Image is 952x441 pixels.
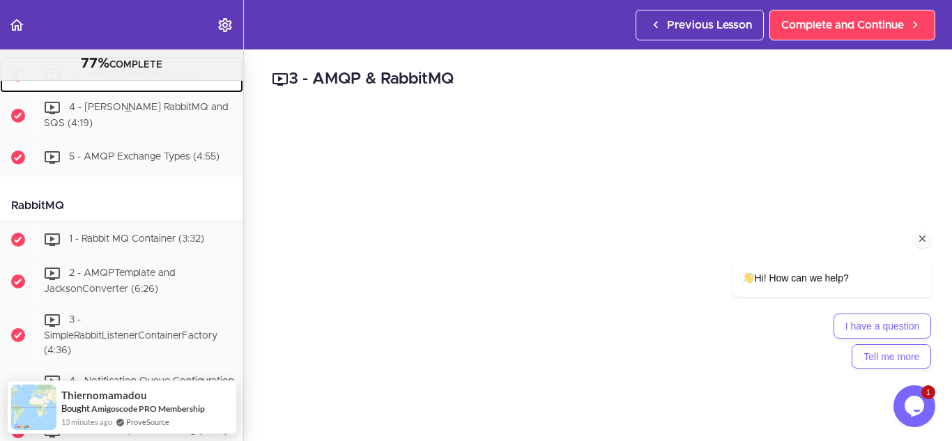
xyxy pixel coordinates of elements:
a: ProveSource [126,416,169,428]
span: 4 - [PERSON_NAME] RabbitMQ and SQS (4:19) [44,103,228,129]
span: 3 - SimpleRabbitListenerContainerFactory (4:36) [44,315,217,355]
span: 77% [81,56,109,70]
img: provesource social proof notification image [11,385,56,430]
a: Amigoscode PRO Membership [91,403,205,414]
a: Complete and Continue [769,10,935,40]
span: Previous Lesson [667,17,752,33]
span: 5 - AMQP Exchange Types (4:55) [69,152,220,162]
span: 2 - AMQPTemplate and JacksonConverter (6:26) [44,268,175,294]
span: Bought [61,403,90,414]
span: 4 - Notification Queue Configuration (4:28) [44,376,234,402]
span: thiernomamadou [61,389,147,401]
span: 1 - Rabbit MQ Container (3:32) [69,234,204,244]
svg: Back to course curriculum [8,17,25,33]
div: COMPLETE [17,55,226,73]
h2: 3 - AMQP & RabbitMQ [272,68,924,91]
span: Complete and Continue [781,17,904,33]
svg: Settings Menu [217,17,233,33]
iframe: chat widget [893,385,938,427]
span: 13 minutes ago [61,416,112,428]
a: Previous Lesson [636,10,764,40]
iframe: chat widget [687,133,938,378]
